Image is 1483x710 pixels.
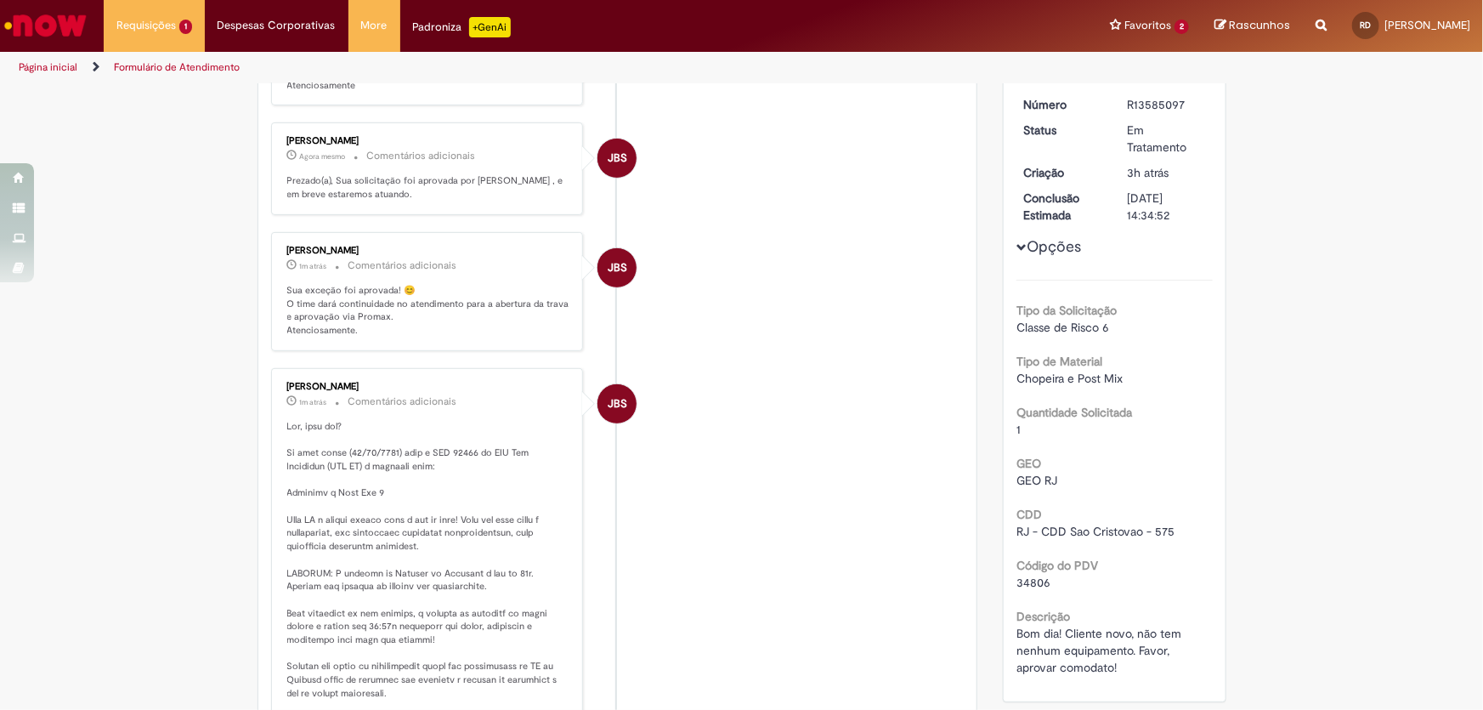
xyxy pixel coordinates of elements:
[608,383,627,424] span: JBS
[1016,303,1117,318] b: Tipo da Solicitação
[413,17,511,37] div: Padroniza
[1016,456,1041,471] b: GEO
[608,138,627,179] span: JBS
[1128,96,1207,113] div: R13585097
[1016,626,1185,675] span: Bom dia! Cliente novo, não tem nenhum equipamento. Favor, aprovar comodato!
[1214,18,1290,34] a: Rascunhos
[1016,354,1102,369] b: Tipo de Material
[348,258,457,273] small: Comentários adicionais
[287,174,570,201] p: Prezado(a), Sua solicitação foi aprovada por [PERSON_NAME] , e em breve estaremos atuando.
[1010,164,1115,181] dt: Criação
[287,246,570,256] div: [PERSON_NAME]
[1016,405,1132,420] b: Quantidade Solicitada
[1229,17,1290,33] span: Rascunhos
[1128,122,1207,156] div: Em Tratamento
[597,139,637,178] div: undefined Online
[13,52,976,83] ul: Trilhas de página
[1016,558,1098,573] b: Código do PDV
[1384,18,1470,32] span: [PERSON_NAME]
[1016,575,1050,590] span: 34806
[597,248,637,287] div: undefined Online
[608,247,627,288] span: JBS
[1175,20,1189,34] span: 2
[1016,473,1057,488] span: GEO RJ
[300,151,346,162] time: 01/10/2025 13:34:52
[1016,524,1175,539] span: RJ - CDD Sao Cristovao - 575
[300,151,346,162] span: Agora mesmo
[287,136,570,146] div: [PERSON_NAME]
[1124,17,1171,34] span: Favoritos
[300,261,327,271] span: 1m atrás
[1010,190,1115,224] dt: Conclusão Estimada
[367,149,476,163] small: Comentários adicionais
[1016,422,1021,437] span: 1
[179,20,192,34] span: 1
[287,284,570,338] p: Sua exceção foi aprovada! 😊 O time dará continuidade no atendimento para a abertura da trava e ap...
[300,261,327,271] time: 01/10/2025 13:34:25
[1016,507,1042,522] b: CDD
[1010,122,1115,139] dt: Status
[361,17,388,34] span: More
[218,17,336,34] span: Despesas Corporativas
[469,17,511,37] p: +GenAi
[300,397,327,407] span: 1m atrás
[19,60,77,74] a: Página inicial
[1128,164,1207,181] div: 01/10/2025 10:45:36
[287,382,570,392] div: [PERSON_NAME]
[1016,609,1070,624] b: Descrição
[114,60,240,74] a: Formulário de Atendimento
[1361,20,1372,31] span: RD
[597,384,637,423] div: undefined Online
[1128,165,1169,180] time: 01/10/2025 10:45:36
[1016,320,1109,335] span: Classe de Risco 6
[348,395,457,409] small: Comentários adicionais
[1010,96,1115,113] dt: Número
[1128,190,1207,224] div: [DATE] 14:34:52
[1016,371,1123,386] span: Chopeira e Post Mix
[116,17,176,34] span: Requisições
[2,9,89,43] img: ServiceNow
[1128,165,1169,180] span: 3h atrás
[300,397,327,407] time: 01/10/2025 13:34:17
